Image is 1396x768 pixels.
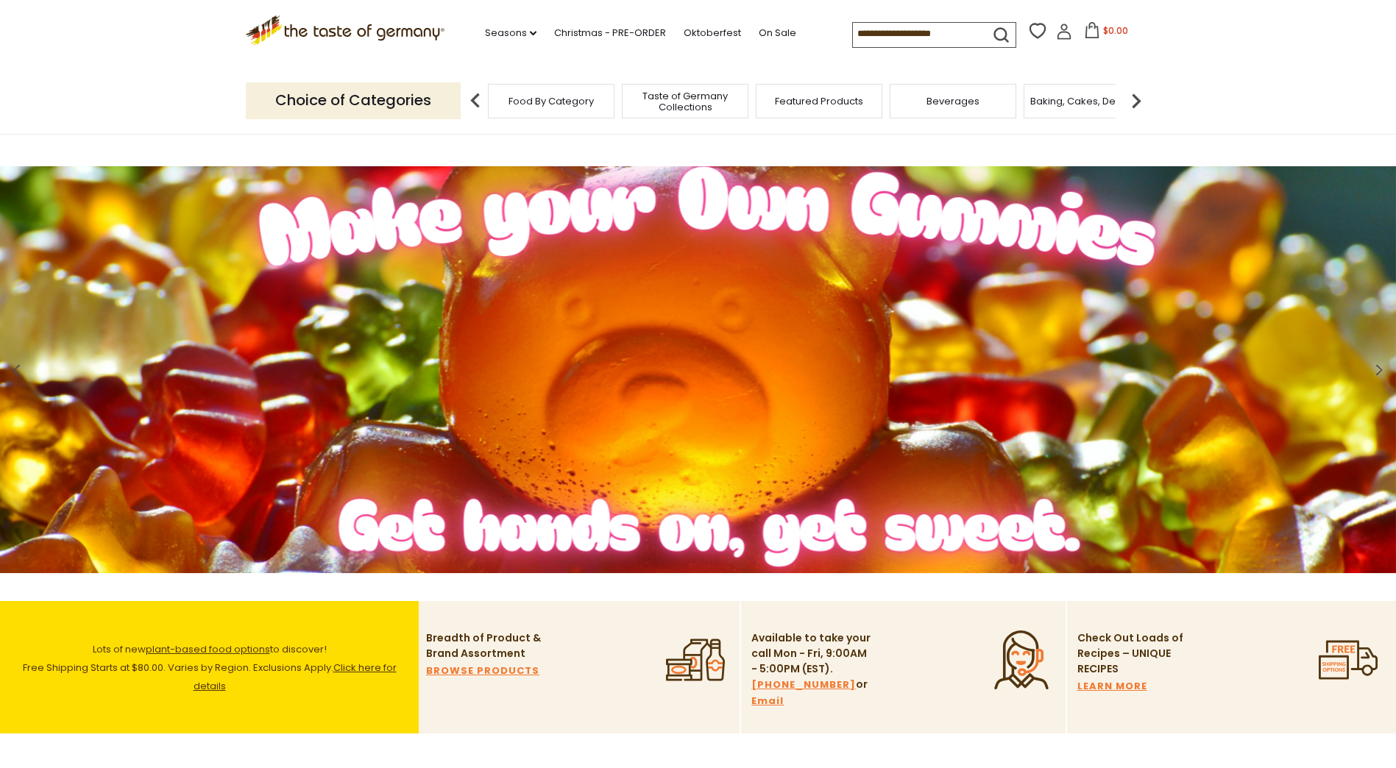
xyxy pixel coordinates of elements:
a: Oktoberfest [684,25,741,41]
a: Food By Category [509,96,594,107]
a: [PHONE_NUMBER] [751,677,856,693]
img: previous arrow [461,86,490,115]
a: Email [751,693,784,709]
img: next arrow [1122,86,1151,115]
p: Check Out Loads of Recipes – UNIQUE RECIPES [1077,630,1184,677]
a: LEARN MORE [1077,678,1147,694]
p: Available to take your call Mon - Fri, 9:00AM - 5:00PM (EST). or [751,630,873,709]
a: Click here for details [194,661,397,693]
a: BROWSE PRODUCTS [426,663,539,679]
a: Seasons [485,25,536,41]
a: Taste of Germany Collections [626,90,744,113]
span: Lots of new to discover! Free Shipping Starts at $80.00. Varies by Region. Exclusions Apply. [23,642,397,693]
a: Baking, Cakes, Desserts [1030,96,1144,107]
span: $0.00 [1103,24,1128,37]
a: Beverages [926,96,979,107]
a: Featured Products [775,96,863,107]
a: Christmas - PRE-ORDER [554,25,666,41]
button: $0.00 [1075,22,1138,44]
p: Choice of Categories [246,82,461,118]
p: Breadth of Product & Brand Assortment [426,630,548,661]
a: On Sale [759,25,796,41]
a: plant-based food options [146,642,270,656]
